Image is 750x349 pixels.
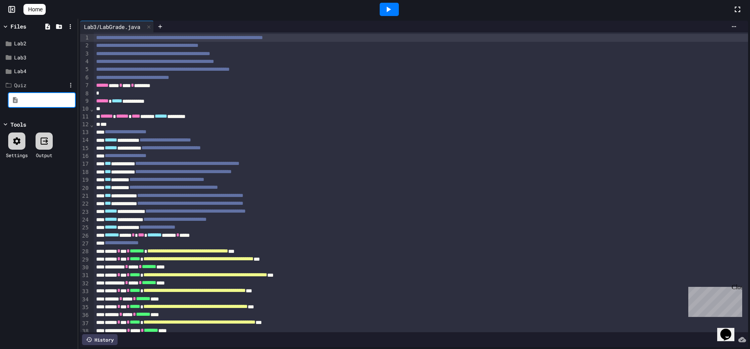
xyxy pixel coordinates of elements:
[80,105,90,113] div: 10
[80,248,90,256] div: 28
[14,40,75,48] div: Lab2
[80,240,90,248] div: 27
[80,288,90,295] div: 33
[80,168,90,176] div: 18
[80,136,90,144] div: 14
[80,256,90,264] div: 29
[82,334,118,345] div: History
[11,22,26,30] div: Files
[80,200,90,208] div: 22
[80,232,90,240] div: 26
[80,23,144,31] div: Lab3/LabGrade.java
[80,208,90,216] div: 23
[80,264,90,272] div: 30
[80,192,90,200] div: 21
[80,176,90,184] div: 19
[14,54,75,62] div: Lab3
[80,34,90,42] div: 1
[80,145,90,152] div: 15
[80,272,90,279] div: 31
[3,3,54,50] div: Chat with us now!Close
[80,66,90,73] div: 5
[80,21,154,32] div: Lab3/LabGrade.java
[80,216,90,224] div: 24
[80,42,90,50] div: 2
[80,50,90,58] div: 3
[80,184,90,192] div: 20
[80,296,90,304] div: 34
[80,58,90,66] div: 4
[80,280,90,288] div: 32
[11,120,26,129] div: Tools
[28,5,43,13] span: Home
[23,4,46,15] a: Home
[90,122,94,128] span: Fold line
[80,82,90,89] div: 7
[80,74,90,82] div: 6
[80,304,90,311] div: 35
[14,82,66,89] div: Quiz
[80,90,90,98] div: 8
[14,68,75,75] div: Lab4
[80,320,90,328] div: 37
[80,97,90,105] div: 9
[80,224,90,232] div: 25
[80,113,90,121] div: 11
[80,311,90,319] div: 36
[90,106,94,112] span: Fold line
[6,152,28,159] div: Settings
[80,121,90,129] div: 12
[80,129,90,136] div: 13
[36,152,52,159] div: Output
[80,160,90,168] div: 17
[717,318,742,341] iframe: chat widget
[685,284,742,317] iframe: chat widget
[80,152,90,160] div: 16
[80,328,90,335] div: 38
